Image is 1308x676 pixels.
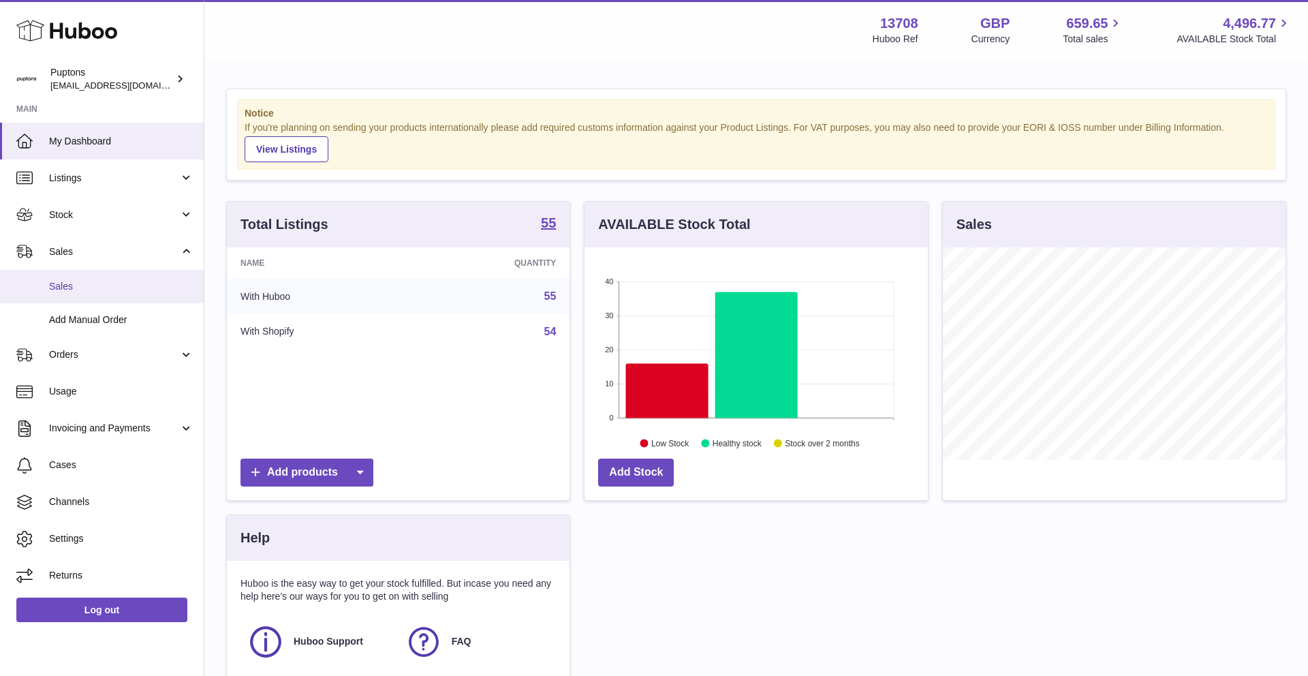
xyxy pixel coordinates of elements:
a: 55 [541,216,556,232]
text: Low Stock [651,438,689,448]
text: 0 [610,414,614,422]
div: Huboo Ref [873,33,918,46]
td: With Shopify [227,314,411,350]
span: Sales [49,245,179,258]
strong: Notice [245,107,1268,120]
a: FAQ [405,624,550,660]
span: Huboo Support [294,635,363,648]
text: Stock over 2 months [785,438,860,448]
text: 40 [606,277,614,286]
span: Cases [49,459,193,472]
text: 30 [606,311,614,320]
span: Sales [49,280,193,293]
text: Healthy stock [713,438,762,448]
a: Log out [16,598,187,622]
a: Huboo Support [247,624,392,660]
span: 659.65 [1066,14,1108,33]
th: Name [227,247,411,279]
span: My Dashboard [49,135,193,148]
a: 54 [544,326,557,337]
a: 659.65 Total sales [1063,14,1123,46]
a: 55 [544,290,557,302]
div: Puptons [50,66,173,92]
td: With Huboo [227,279,411,314]
p: Huboo is the easy way to get your stock fulfilled. But incase you need any help here's our ways f... [240,577,556,603]
h3: Help [240,529,270,547]
span: FAQ [452,635,471,648]
a: View Listings [245,136,328,162]
span: Invoicing and Payments [49,422,179,435]
text: 20 [606,345,614,354]
text: 10 [606,380,614,388]
img: hello@puptons.com [16,69,37,89]
h3: Sales [956,215,992,234]
div: Currency [971,33,1010,46]
h3: Total Listings [240,215,328,234]
a: 4,496.77 AVAILABLE Stock Total [1177,14,1292,46]
span: Orders [49,348,179,361]
span: Usage [49,385,193,398]
span: Stock [49,209,179,221]
span: Listings [49,172,179,185]
span: Total sales [1063,33,1123,46]
span: AVAILABLE Stock Total [1177,33,1292,46]
strong: 55 [541,216,556,230]
strong: 13708 [880,14,918,33]
span: Settings [49,532,193,545]
h3: AVAILABLE Stock Total [598,215,750,234]
div: If you're planning on sending your products internationally please add required customs informati... [245,121,1268,162]
strong: GBP [980,14,1010,33]
span: Add Manual Order [49,313,193,326]
th: Quantity [411,247,570,279]
span: Returns [49,569,193,582]
span: Channels [49,495,193,508]
a: Add products [240,459,373,487]
span: 4,496.77 [1223,14,1276,33]
a: Add Stock [598,459,674,487]
span: [EMAIL_ADDRESS][DOMAIN_NAME] [50,80,200,91]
